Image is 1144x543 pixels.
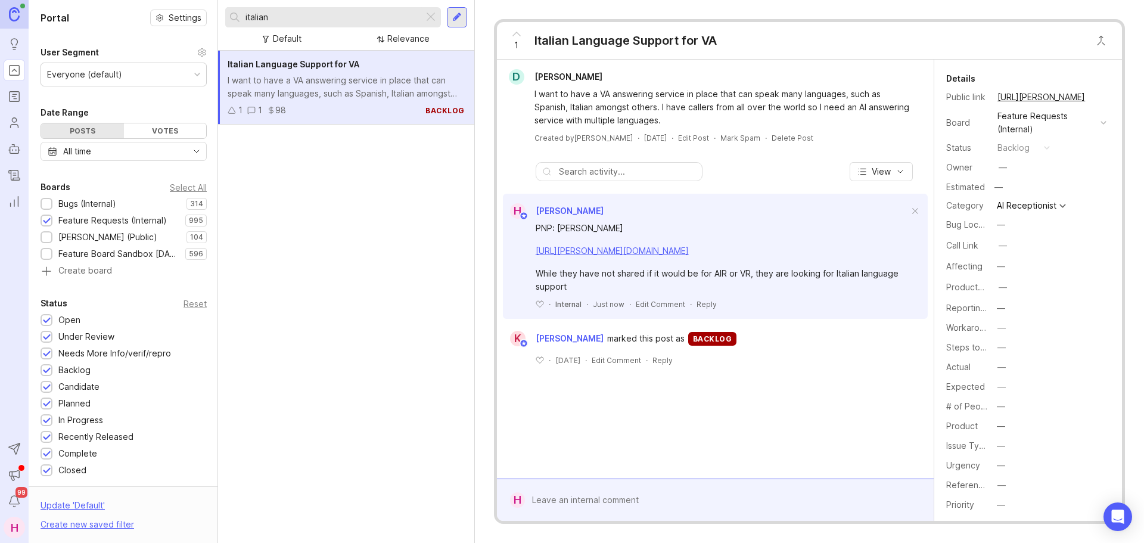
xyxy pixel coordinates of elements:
div: K [510,331,526,346]
label: Expected [946,381,985,392]
div: Open Intercom Messenger [1103,502,1132,531]
div: User Segment [41,45,99,60]
div: 98 [275,104,286,117]
div: — [997,260,1005,273]
div: I want to have a VA answering service in place that can speak many languages, such as Spanish, It... [534,88,910,127]
div: · [765,133,767,143]
span: 1 [514,39,518,52]
span: marked this post as [607,332,685,345]
div: — [997,439,1005,452]
div: H [510,203,526,219]
button: Settings [150,10,207,26]
div: PNP: [PERSON_NAME] [536,222,909,235]
div: backlog [425,106,465,116]
button: Actual [994,359,1009,375]
div: Under Review [58,330,114,343]
div: Closed [58,464,86,477]
div: Bugs (Internal) [58,197,116,210]
div: · [585,355,587,365]
div: — [997,341,1006,354]
div: — [997,321,1006,334]
div: I want to have a VA answering service in place that can speak many languages, such as Spanish, It... [228,74,465,100]
label: Workaround [946,322,994,333]
div: Owner [946,161,988,174]
a: D[PERSON_NAME] [502,69,612,85]
div: — [997,361,1006,374]
div: · [638,133,639,143]
span: 99 [15,487,27,498]
a: [URL][PERSON_NAME] [994,89,1089,105]
div: Status [946,141,988,154]
time: [DATE] [644,134,667,142]
p: 104 [190,232,203,242]
a: Reporting [4,191,25,212]
button: View [850,162,913,181]
p: 314 [190,199,203,209]
div: · [714,133,716,143]
div: Everyone (default) [47,68,122,81]
div: Estimated [946,183,985,191]
a: [URL][PERSON_NAME][DOMAIN_NAME] [536,246,689,256]
span: Just now [593,299,624,309]
div: 1 [258,104,262,117]
div: Reset [184,300,207,307]
div: Reply [652,355,673,365]
span: [PERSON_NAME] [536,206,604,216]
div: Open [58,314,80,327]
div: All time [63,145,91,158]
div: Category [946,199,988,212]
label: Issue Type [946,440,990,451]
svg: toggle icon [187,147,206,156]
div: — [991,179,1006,195]
button: Mark Spam [720,133,760,143]
div: · [586,299,588,309]
label: Bug Location [946,219,998,229]
button: Reference(s) [994,477,1009,493]
span: [PERSON_NAME] [536,332,604,345]
div: Public link [946,91,988,104]
div: Votes [124,123,207,138]
div: backlog [688,332,737,346]
a: Ideas [4,33,25,55]
div: Relevance [387,32,430,45]
div: — [997,479,1006,492]
div: Feature Requests (Internal) [58,214,167,227]
span: Settings [169,12,201,24]
div: — [997,498,1005,511]
div: Details [946,72,975,86]
div: Posts [41,123,124,138]
label: # of People Affected [946,401,1031,411]
label: ProductboardID [946,282,1009,292]
a: Changelog [4,165,25,186]
div: — [997,380,1006,393]
a: [DATE] [644,133,667,143]
div: — [997,420,1005,433]
img: Canny Home [9,7,20,21]
div: — [999,281,1007,294]
div: · [549,355,551,365]
button: Steps to Reproduce [994,340,1009,355]
div: While they have not shared if it would be for AIR or VR, they are looking for Italian language su... [536,267,909,293]
div: Feature Requests (Internal) [997,110,1096,136]
div: Needs More Info/verif/repro [58,347,171,360]
div: Select All [170,184,207,191]
button: Send to Autopilot [4,438,25,460]
div: — [999,239,1007,252]
div: H [510,492,525,508]
div: Feature Board Sandbox [DATE] [58,247,179,260]
p: 596 [189,249,203,259]
div: — [997,400,1005,413]
div: 1 [238,104,243,117]
label: Priority [946,499,974,510]
button: Announcements [4,464,25,486]
label: Call Link [946,240,978,250]
div: Boards [41,180,70,194]
div: AI Receptionist [997,201,1056,210]
div: Edit Post [678,133,709,143]
a: Autopilot [4,138,25,160]
div: H [4,517,25,538]
img: member badge [519,339,528,348]
span: Italian Language Support for VA [228,59,359,69]
button: Call Link [995,238,1011,253]
div: — [999,161,1007,174]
